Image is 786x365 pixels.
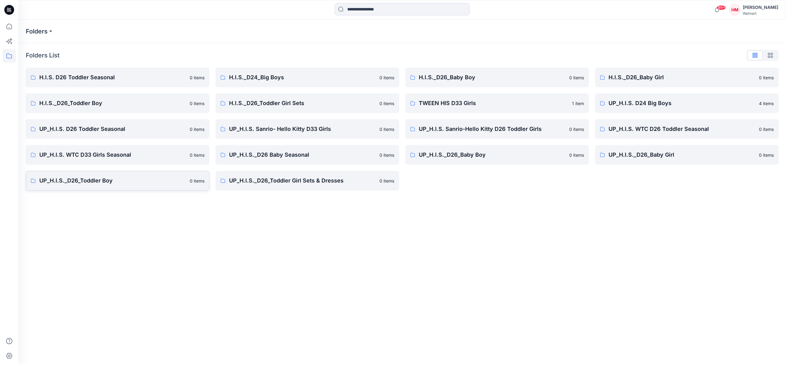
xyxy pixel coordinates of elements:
[190,100,204,107] p: 0 items
[419,99,568,108] p: TWEEN HIS D33 Girls
[26,145,209,165] a: UP_H.I.S. WTC D33 Girls Seasonal0 items
[569,74,584,81] p: 0 items
[229,99,376,108] p: H.I.S._D26_Toddler Girl Sets
[609,73,755,82] p: H.I.S._D26_Baby Girl
[595,119,779,139] a: UP_H.I.S. WTC D26 Toddler Seasonal0 items
[759,100,774,107] p: 4 items
[379,126,394,132] p: 0 items
[26,68,209,87] a: H.I.S. D26 Toddler Seasonal0 items
[216,119,399,139] a: UP_H.I.S. Sanrio- Hello Kitty D33 Girls0 items
[419,125,566,133] p: UP_H.I.S. Sanrio-Hello Kitty D26 Toddler Girls
[419,151,566,159] p: UP_H.I.S._D26_Baby Boy
[595,145,779,165] a: UP_H.I.S._D26_Baby Girl0 items
[190,152,204,158] p: 0 items
[379,152,394,158] p: 0 items
[26,119,209,139] a: UP_H.I.S. D26 Toddler Seasonal0 items
[190,178,204,184] p: 0 items
[229,151,376,159] p: UP_H.I.S._D26 Baby Seasonal
[39,99,186,108] p: H.I.S._D26_Toddler Boy
[759,152,774,158] p: 0 items
[26,51,60,60] p: Folders List
[39,73,186,82] p: H.I.S. D26 Toddler Seasonal
[743,11,778,16] div: Walmart
[729,4,740,15] div: HM
[405,119,589,139] a: UP_H.I.S. Sanrio-Hello Kitty D26 Toddler Girls0 items
[190,74,204,81] p: 0 items
[26,171,209,190] a: UP_H.I.S._D26_Toddler Boy0 items
[379,74,394,81] p: 0 items
[39,176,186,185] p: UP_H.I.S._D26_Toddler Boy
[229,125,376,133] p: UP_H.I.S. Sanrio- Hello Kitty D33 Girls
[229,73,376,82] p: H.I.S._D24_Big Boys
[26,27,48,36] a: Folders
[216,93,399,113] a: H.I.S._D26_Toddler Girl Sets0 items
[405,93,589,113] a: TWEEN HIS D33 Girls1 item
[569,126,584,132] p: 0 items
[609,151,755,159] p: UP_H.I.S._D26_Baby Girl
[26,93,209,113] a: H.I.S._D26_Toddler Boy0 items
[379,100,394,107] p: 0 items
[743,4,778,11] div: [PERSON_NAME]
[572,100,584,107] p: 1 item
[717,5,726,10] span: 99+
[190,126,204,132] p: 0 items
[569,152,584,158] p: 0 items
[216,171,399,190] a: UP_H.I.S._D26_Toddler Girl Sets & Dresses0 items
[419,73,566,82] p: H.I.S._D26_Baby Boy
[405,145,589,165] a: UP_H.I.S._D26_Baby Boy0 items
[759,74,774,81] p: 0 items
[216,145,399,165] a: UP_H.I.S._D26 Baby Seasonal0 items
[216,68,399,87] a: H.I.S._D24_Big Boys0 items
[595,93,779,113] a: UP_H.I.S. D24 Big Boys4 items
[405,68,589,87] a: H.I.S._D26_Baby Boy0 items
[595,68,779,87] a: H.I.S._D26_Baby Girl0 items
[609,125,755,133] p: UP_H.I.S. WTC D26 Toddler Seasonal
[759,126,774,132] p: 0 items
[39,125,186,133] p: UP_H.I.S. D26 Toddler Seasonal
[379,178,394,184] p: 0 items
[609,99,755,108] p: UP_H.I.S. D24 Big Boys
[39,151,186,159] p: UP_H.I.S. WTC D33 Girls Seasonal
[229,176,376,185] p: UP_H.I.S._D26_Toddler Girl Sets & Dresses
